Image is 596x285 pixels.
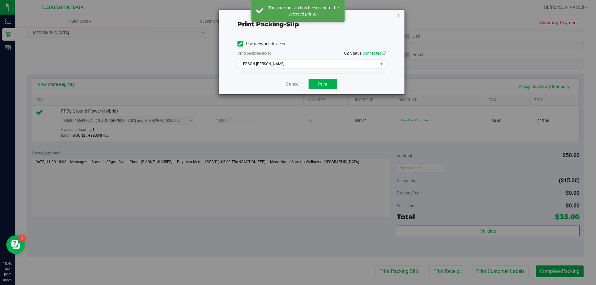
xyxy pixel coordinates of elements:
label: Use network devices [237,41,285,47]
span: EPSON-[PERSON_NAME] [238,60,378,68]
div: The packing slip has been sent to the selected printer. [267,5,340,17]
iframe: Resource center unread badge [18,234,26,242]
span: Connected [363,51,382,56]
span: QZ Status: [344,51,386,56]
span: Print [318,82,327,87]
button: Print [309,79,337,89]
span: Print packing-slip [237,20,299,28]
iframe: Resource center [6,235,25,254]
span: select [377,60,385,68]
label: Send packing-slip to: [237,51,272,56]
a: Cancel [286,81,299,87]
